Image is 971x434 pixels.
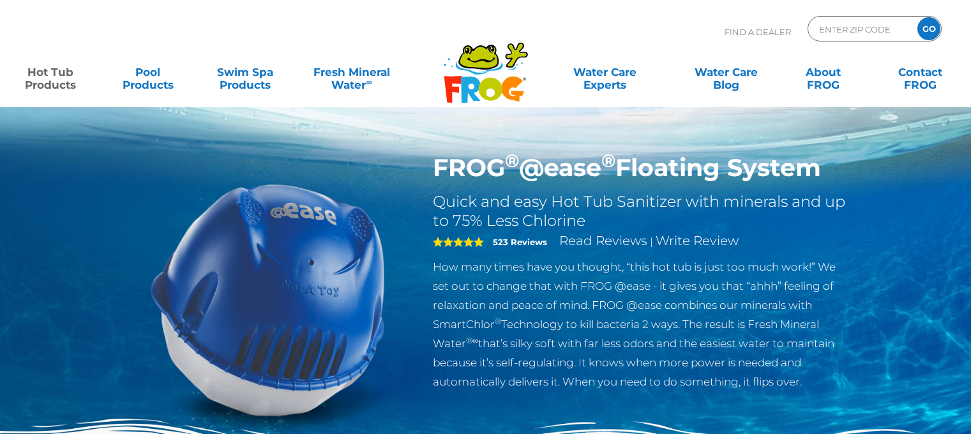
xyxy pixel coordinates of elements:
[110,59,185,85] a: PoolProducts
[505,149,519,172] sup: ®
[207,59,283,85] a: Swim SpaProducts
[650,236,653,248] span: |
[495,317,501,326] sup: ®
[883,59,958,85] a: ContactFROG
[433,237,484,247] span: 5
[917,17,940,40] input: GO
[466,336,478,345] sup: ®∞
[543,59,666,85] a: Water CareExperts
[366,77,372,87] sup: ∞
[13,59,88,85] a: Hot TubProducts
[433,153,850,183] h1: FROG @ease Floating System
[559,233,647,248] a: Read Reviews
[493,237,547,247] strong: 523 Reviews
[785,59,861,85] a: AboutFROG
[656,233,739,248] a: Write Review
[601,149,615,172] sup: ®
[433,192,850,230] h2: Quick and easy Hot Tub Sanitizer with minerals and up to 75% Less Chlorine
[688,59,764,85] a: Water CareBlog
[305,59,399,85] a: Fresh MineralWater∞
[725,16,791,48] p: Find A Dealer
[437,26,535,103] img: Frog Products Logo
[433,257,850,391] p: How many times have you thought, “this hot tub is just too much work!” We set out to change that ...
